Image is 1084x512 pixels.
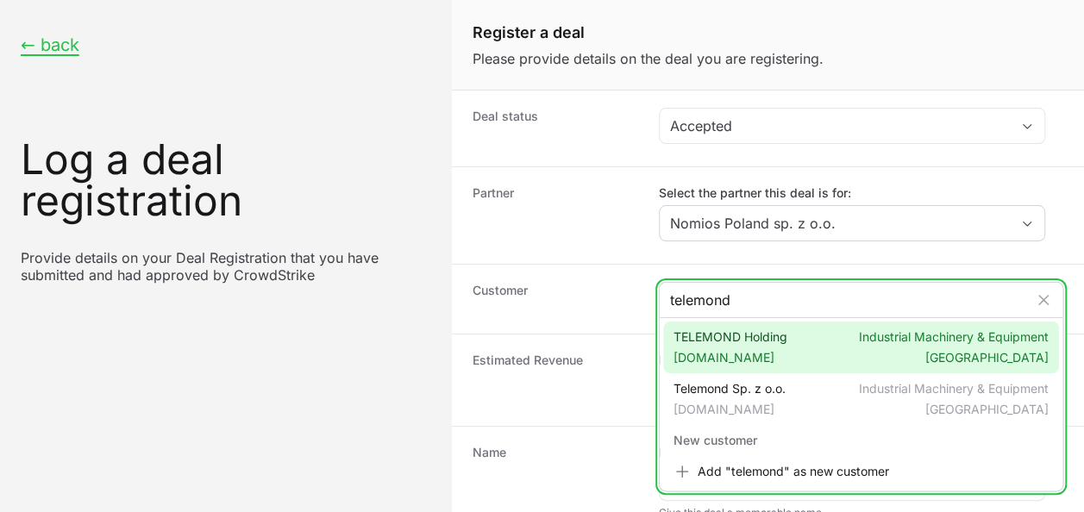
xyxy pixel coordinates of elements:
[663,425,1059,456] div: New customer
[473,282,638,316] dt: Customer
[21,249,431,284] p: Provide details on your Deal Registration that you have submitted and had approved by CrowdStrike
[473,48,1063,69] p: Please provide details on the deal you are registering.
[674,328,787,366] span: TELEMOND Holding
[21,139,431,222] h1: Log a deal registration
[674,380,786,418] span: Telemond Sp. z o.o.
[21,34,79,56] button: ← back
[473,108,638,149] dt: Deal status
[925,401,1049,418] span: [GEOGRAPHIC_DATA]
[659,184,1045,202] label: Select the partner this deal is for:
[473,21,1063,45] h1: Register a deal
[674,349,787,366] span: [DOMAIN_NAME]
[473,184,638,247] dt: Partner
[1010,206,1044,240] div: Open
[660,109,1044,143] button: Accepted
[670,290,1028,310] input: Search or add customer
[670,116,1010,136] div: Accepted
[473,352,638,409] dt: Estimated Revenue
[663,456,1059,487] div: Add "telemond" as new customer
[674,401,786,418] span: [DOMAIN_NAME]
[859,328,1049,346] span: Industrial Machinery & Equipment
[925,349,1049,366] span: [GEOGRAPHIC_DATA]
[859,380,1049,397] span: Industrial Machinery & Equipment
